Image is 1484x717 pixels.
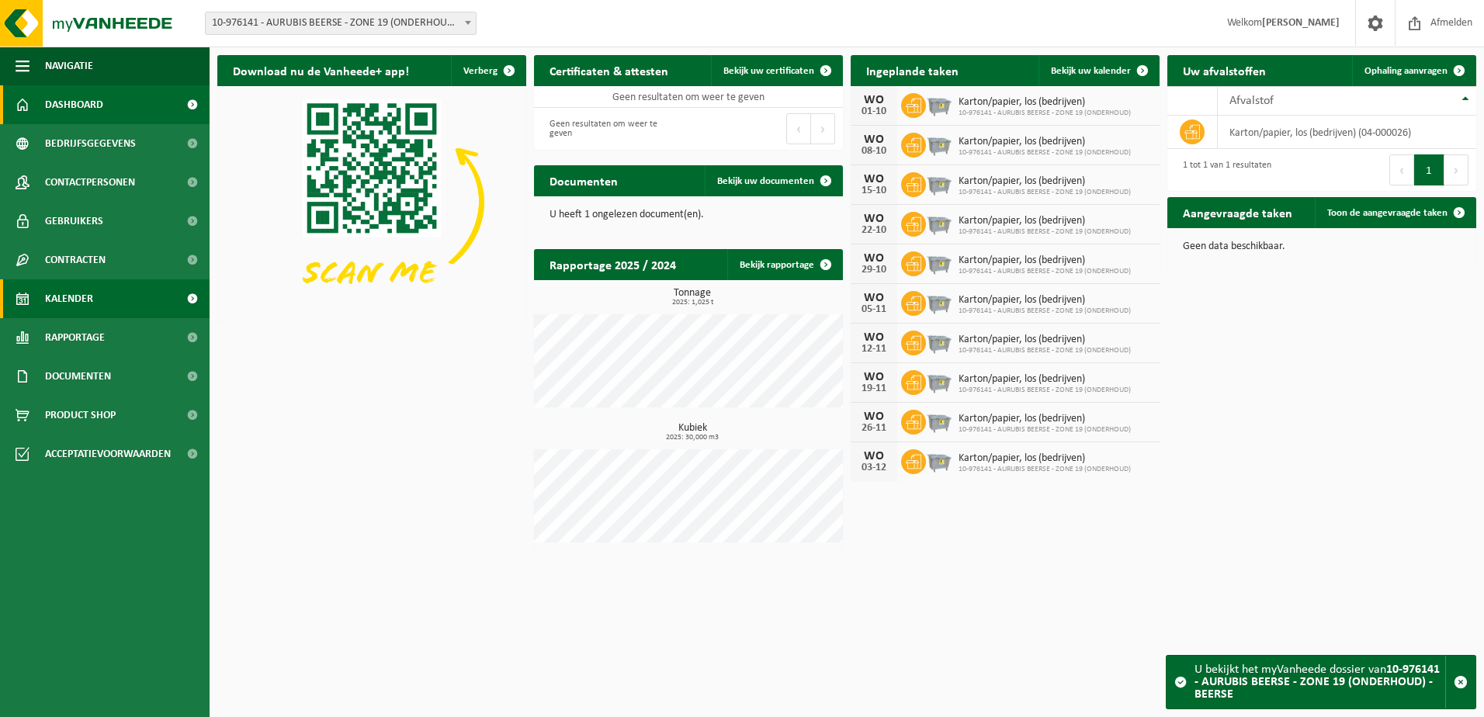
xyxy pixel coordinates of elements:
span: Karton/papier, los (bedrijven) [959,452,1131,465]
span: 10-976141 - AURUBIS BEERSE - ZONE 19 (ONDERHOUD) - BEERSE [205,12,477,35]
img: WB-2500-GAL-GY-01 [926,91,952,117]
div: 12-11 [858,344,889,355]
img: WB-2500-GAL-GY-01 [926,210,952,236]
a: Bekijk uw kalender [1038,55,1158,86]
div: WO [858,331,889,344]
td: karton/papier, los (bedrijven) (04-000026) [1218,116,1476,149]
button: Previous [1389,154,1414,185]
span: Karton/papier, los (bedrijven) [959,96,1131,109]
span: Kalender [45,279,93,318]
span: 10-976141 - AURUBIS BEERSE - ZONE 19 (ONDERHOUD) [959,307,1131,316]
span: 10-976141 - AURUBIS BEERSE - ZONE 19 (ONDERHOUD) [959,465,1131,474]
img: WB-2500-GAL-GY-01 [926,170,952,196]
span: 2025: 1,025 t [542,299,843,307]
h3: Kubiek [542,423,843,442]
span: 10-976141 - AURUBIS BEERSE - ZONE 19 (ONDERHOUD) [959,148,1131,158]
a: Ophaling aanvragen [1352,55,1475,86]
span: Afvalstof [1229,95,1274,107]
img: Download de VHEPlus App [217,86,526,318]
a: Bekijk rapportage [727,249,841,280]
span: Karton/papier, los (bedrijven) [959,175,1131,188]
div: 15-10 [858,185,889,196]
div: WO [858,133,889,146]
span: 10-976141 - AURUBIS BEERSE - ZONE 19 (ONDERHOUD) [959,386,1131,395]
td: Geen resultaten om weer te geven [534,86,843,108]
h2: Documenten [534,165,633,196]
span: Karton/papier, los (bedrijven) [959,294,1131,307]
div: 08-10 [858,146,889,157]
img: WB-2500-GAL-GY-01 [926,289,952,315]
div: Geen resultaten om weer te geven [542,112,681,146]
img: WB-2500-GAL-GY-01 [926,407,952,434]
div: 1 tot 1 van 1 resultaten [1175,153,1271,187]
button: Previous [786,113,811,144]
h2: Download nu de Vanheede+ app! [217,55,425,85]
span: Ophaling aanvragen [1364,66,1448,76]
span: Gebruikers [45,202,103,241]
strong: 10-976141 - AURUBIS BEERSE - ZONE 19 (ONDERHOUD) - BEERSE [1194,663,1440,701]
p: U heeft 1 ongelezen document(en). [550,210,827,220]
a: Toon de aangevraagde taken [1315,197,1475,228]
div: U bekijkt het myVanheede dossier van [1194,656,1445,708]
img: WB-2500-GAL-GY-01 [926,328,952,355]
span: Contracten [45,241,106,279]
span: Documenten [45,357,111,396]
span: Bekijk uw documenten [717,176,814,186]
span: Karton/papier, los (bedrijven) [959,136,1131,148]
span: 10-976141 - AURUBIS BEERSE - ZONE 19 (ONDERHOUD) [959,109,1131,118]
button: Next [1444,154,1468,185]
div: WO [858,371,889,383]
div: 05-11 [858,304,889,315]
img: WB-2500-GAL-GY-01 [926,368,952,394]
span: Karton/papier, los (bedrijven) [959,373,1131,386]
span: Navigatie [45,47,93,85]
span: Bekijk uw kalender [1051,66,1131,76]
span: Karton/papier, los (bedrijven) [959,215,1131,227]
span: Karton/papier, los (bedrijven) [959,255,1131,267]
span: 10-976141 - AURUBIS BEERSE - ZONE 19 (ONDERHOUD) - BEERSE [206,12,476,34]
div: WO [858,252,889,265]
button: 1 [1414,154,1444,185]
h3: Tonnage [542,288,843,307]
span: Product Shop [45,396,116,435]
div: 03-12 [858,462,889,473]
div: WO [858,94,889,106]
div: WO [858,450,889,462]
strong: [PERSON_NAME] [1262,17,1340,29]
div: WO [858,213,889,225]
div: 22-10 [858,225,889,236]
h2: Ingeplande taken [851,55,974,85]
span: 10-976141 - AURUBIS BEERSE - ZONE 19 (ONDERHOUD) [959,267,1131,276]
div: WO [858,173,889,185]
img: WB-2500-GAL-GY-01 [926,130,952,157]
button: Next [811,113,835,144]
div: 29-10 [858,265,889,275]
div: 19-11 [858,383,889,394]
span: Karton/papier, los (bedrijven) [959,334,1131,346]
h2: Rapportage 2025 / 2024 [534,249,692,279]
img: WB-2500-GAL-GY-01 [926,447,952,473]
h2: Certificaten & attesten [534,55,684,85]
span: Rapportage [45,318,105,357]
div: 01-10 [858,106,889,117]
span: Verberg [463,66,498,76]
span: 2025: 30,000 m3 [542,434,843,442]
span: Dashboard [45,85,103,124]
span: Karton/papier, los (bedrijven) [959,413,1131,425]
span: Bekijk uw certificaten [723,66,814,76]
a: Bekijk uw certificaten [711,55,841,86]
span: 10-976141 - AURUBIS BEERSE - ZONE 19 (ONDERHOUD) [959,227,1131,237]
div: WO [858,410,889,423]
button: Verberg [451,55,525,86]
span: 10-976141 - AURUBIS BEERSE - ZONE 19 (ONDERHOUD) [959,188,1131,197]
img: WB-2500-GAL-GY-01 [926,249,952,275]
span: 10-976141 - AURUBIS BEERSE - ZONE 19 (ONDERHOUD) [959,346,1131,355]
a: Bekijk uw documenten [705,165,841,196]
h2: Aangevraagde taken [1167,197,1308,227]
div: WO [858,292,889,304]
span: Contactpersonen [45,163,135,202]
span: Acceptatievoorwaarden [45,435,171,473]
h2: Uw afvalstoffen [1167,55,1281,85]
p: Geen data beschikbaar. [1183,241,1461,252]
span: 10-976141 - AURUBIS BEERSE - ZONE 19 (ONDERHOUD) [959,425,1131,435]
